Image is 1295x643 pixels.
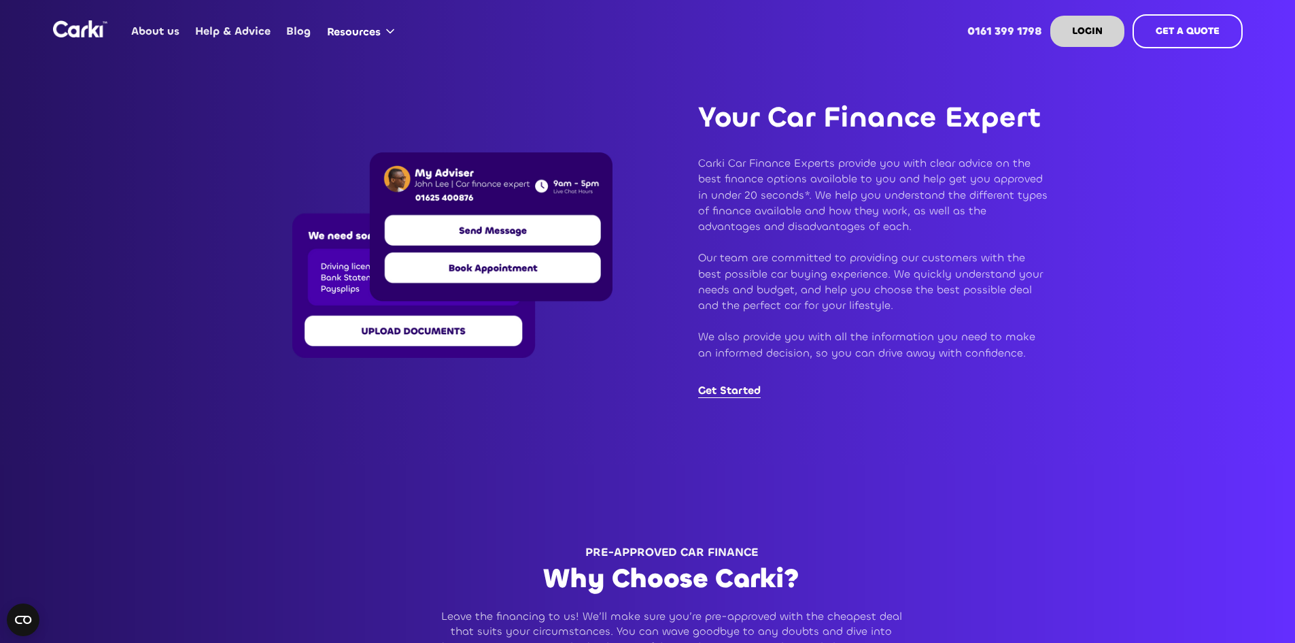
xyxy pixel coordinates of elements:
a: LOGIN [1050,16,1124,47]
p: Your Car Finance Expert [698,102,1050,133]
button: Open CMP widget [7,604,39,636]
strong: LOGIN [1072,24,1103,37]
img: Logo [53,20,107,37]
a: home [53,20,107,37]
strong: 0161 399 1798 [967,24,1042,38]
a: GET A QUOTE [1133,14,1243,48]
div: Resources [319,5,408,57]
h2: Why Choose Carki? [391,565,952,593]
a: 0161 399 1798 [959,5,1050,58]
strong: GET A QUOTE [1156,24,1220,37]
p: Carki Car Finance Experts provide you with clear advice on the best finance options available to ... [698,155,1050,361]
a: Help & Advice [188,5,279,58]
div: Resources [327,24,381,39]
a: Blog [279,5,319,58]
a: Get Started [698,383,761,398]
div: PRE-APPROVED CAR FINANCE [391,546,952,559]
a: About us [124,5,188,58]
